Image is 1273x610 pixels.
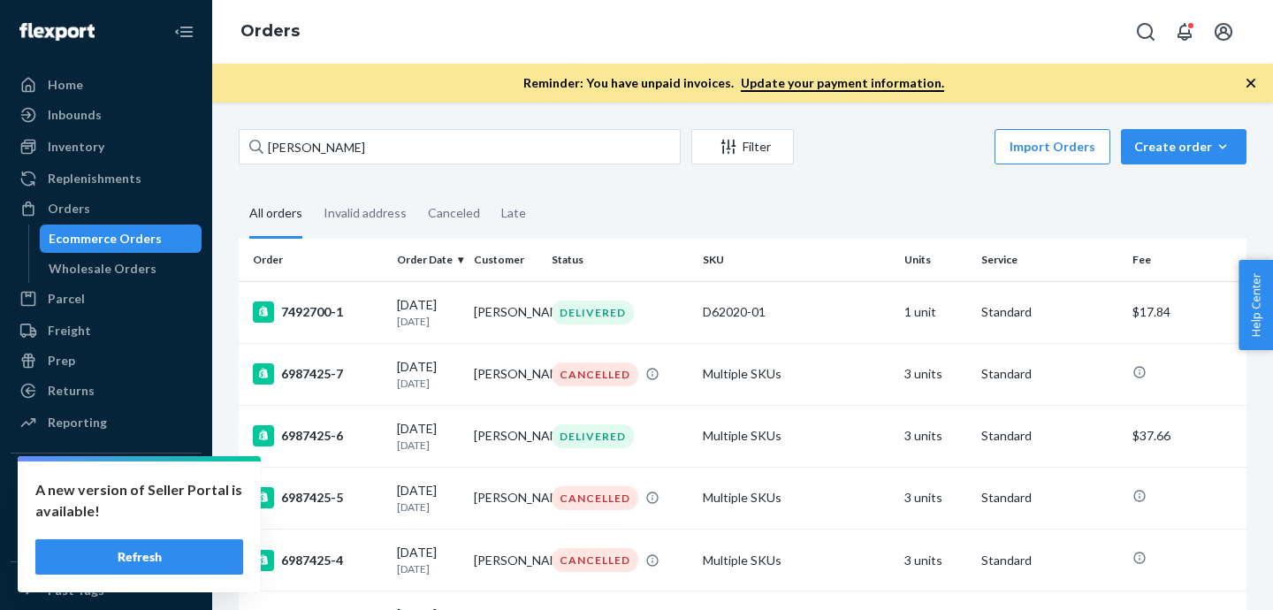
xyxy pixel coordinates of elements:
[397,544,460,576] div: [DATE]
[696,405,897,467] td: Multiple SKUs
[48,138,104,156] div: Inventory
[19,23,95,41] img: Flexport logo
[253,425,383,446] div: 6987425-6
[467,343,544,405] td: [PERSON_NAME]
[390,239,467,281] th: Order Date
[11,408,202,437] a: Reporting
[397,314,460,329] p: [DATE]
[474,252,537,267] div: Customer
[897,239,974,281] th: Units
[397,438,460,453] p: [DATE]
[48,76,83,94] div: Home
[11,498,202,526] a: Shopify
[897,467,974,529] td: 3 units
[974,239,1125,281] th: Service
[1206,14,1241,50] button: Open account menu
[11,133,202,161] a: Inventory
[11,316,202,345] a: Freight
[897,405,974,467] td: 3 units
[981,552,1118,569] p: Standard
[249,190,302,239] div: All orders
[1128,14,1163,50] button: Open Search Box
[40,225,202,253] a: Ecommerce Orders
[397,499,460,515] p: [DATE]
[1134,138,1233,156] div: Create order
[239,239,390,281] th: Order
[48,414,107,431] div: Reporting
[48,352,75,370] div: Prep
[981,303,1118,321] p: Standard
[995,129,1110,164] button: Import Orders
[467,467,544,529] td: [PERSON_NAME]
[11,164,202,193] a: Replenishments
[428,190,480,236] div: Canceled
[696,530,897,591] td: Multiple SKUs
[11,285,202,313] a: Parcel
[48,200,90,217] div: Orders
[897,530,974,591] td: 3 units
[981,365,1118,383] p: Standard
[545,239,696,281] th: Status
[397,296,460,329] div: [DATE]
[239,129,681,164] input: Search orders
[1167,14,1202,50] button: Open notifications
[467,281,544,343] td: [PERSON_NAME]
[240,21,300,41] a: Orders
[253,301,383,323] div: 7492700-1
[397,358,460,391] div: [DATE]
[1125,239,1246,281] th: Fee
[40,255,202,283] a: Wholesale Orders
[467,530,544,591] td: [PERSON_NAME]
[11,71,202,99] a: Home
[467,405,544,467] td: [PERSON_NAME]
[397,561,460,576] p: [DATE]
[253,487,383,508] div: 6987425-5
[11,576,202,605] button: Fast Tags
[226,6,314,57] ol: breadcrumbs
[696,239,897,281] th: SKU
[501,190,526,236] div: Late
[397,420,460,453] div: [DATE]
[691,129,794,164] button: Filter
[552,362,638,386] div: CANCELLED
[897,281,974,343] td: 1 unit
[166,14,202,50] button: Close Navigation
[11,194,202,223] a: Orders
[696,343,897,405] td: Multiple SKUs
[397,482,460,515] div: [DATE]
[1125,405,1246,467] td: $37.66
[11,101,202,129] a: Inbounds
[1121,129,1246,164] button: Create order
[523,74,944,92] p: Reminder: You have unpaid invoices.
[897,343,974,405] td: 3 units
[397,376,460,391] p: [DATE]
[35,539,243,575] button: Refresh
[49,260,156,278] div: Wholesale Orders
[48,322,91,339] div: Freight
[981,427,1118,445] p: Standard
[1125,281,1246,343] td: $17.84
[552,424,634,448] div: DELIVERED
[692,138,793,156] div: Filter
[696,467,897,529] td: Multiple SKUs
[11,468,202,496] button: Integrations
[552,301,634,324] div: DELIVERED
[49,230,162,248] div: Ecommerce Orders
[981,489,1118,507] p: Standard
[324,190,407,236] div: Invalid address
[1239,260,1273,350] button: Help Center
[253,550,383,571] div: 6987425-4
[552,486,638,510] div: CANCELLED
[741,75,944,92] a: Update your payment information.
[48,290,85,308] div: Parcel
[48,106,102,124] div: Inbounds
[253,363,383,385] div: 6987425-7
[48,170,141,187] div: Replenishments
[703,303,890,321] div: D62020-01
[552,548,638,572] div: CANCELLED
[11,377,202,405] a: Returns
[11,347,202,375] a: Prep
[35,479,243,522] p: A new version of Seller Portal is available!
[48,382,95,400] div: Returns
